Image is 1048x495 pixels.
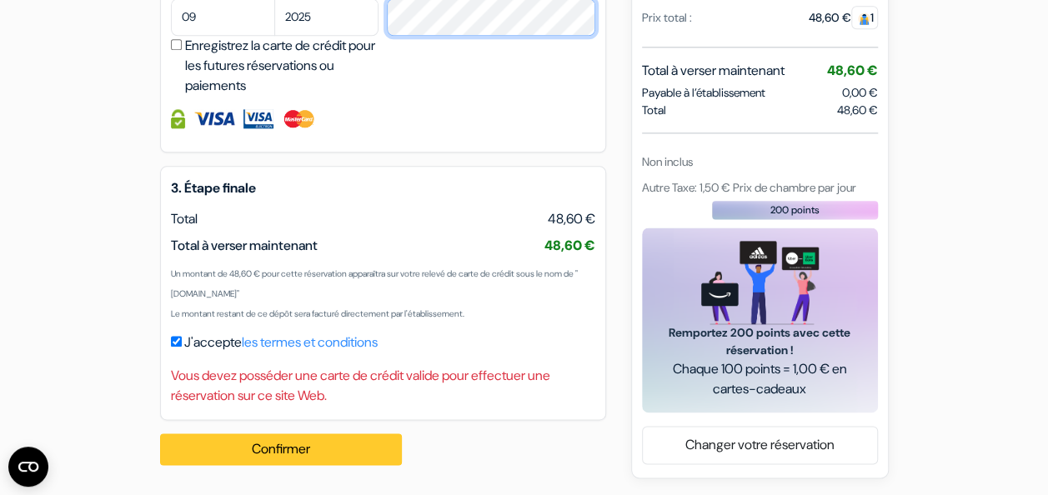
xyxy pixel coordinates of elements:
span: 48,60 € [544,237,595,254]
span: 48,60 € [827,61,878,78]
span: 1 [851,5,878,28]
span: Total à verser maintenant [642,60,785,80]
img: Visa Electron [243,109,273,128]
span: Payable à l’établissement [642,83,765,101]
div: Vous devez posséder une carte de crédit valide pour effectuer une réservation sur ce site Web. [171,366,595,406]
img: Visa [193,109,235,128]
div: Non inclus [642,152,878,170]
span: Total [171,210,198,227]
span: Autre Taxe: 1,50 € Prix de chambre par jour [642,179,856,194]
span: Chaque 100 points = 1,00 € en cartes-cadeaux [662,359,858,399]
small: Un montant de 48,60 € pour cette réservation apparaîtra sur votre relevé de carte de crédit sous ... [171,268,578,299]
img: Information de carte de crédit entièrement encryptée et sécurisée [171,109,185,128]
img: Master Card [282,109,316,128]
a: Changer votre réservation [643,429,877,461]
button: Ouvrir le widget CMP [8,447,48,487]
span: 0,00 € [842,84,878,99]
span: 48,60 € [548,209,595,229]
label: J'accepte [184,332,378,352]
span: Remportez 200 points avec cette réservation ! [662,324,858,359]
img: guest.svg [858,12,870,24]
span: Total [642,101,666,118]
img: gift_card_hero_new.png [701,240,819,324]
h5: 3. Étape finale [171,180,595,196]
label: Enregistrez la carte de crédit pour les futures réservations ou paiements [185,36,384,96]
span: Total à verser maintenant [171,237,318,254]
div: Prix total : [642,8,692,26]
button: Confirmer [160,433,402,465]
span: 200 points [770,202,820,217]
span: 48,60 € [837,101,878,118]
small: Le montant restant de ce dépôt sera facturé directement par l'établissement. [171,308,464,319]
a: les termes et conditions [242,333,378,351]
div: 48,60 € [809,8,878,26]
